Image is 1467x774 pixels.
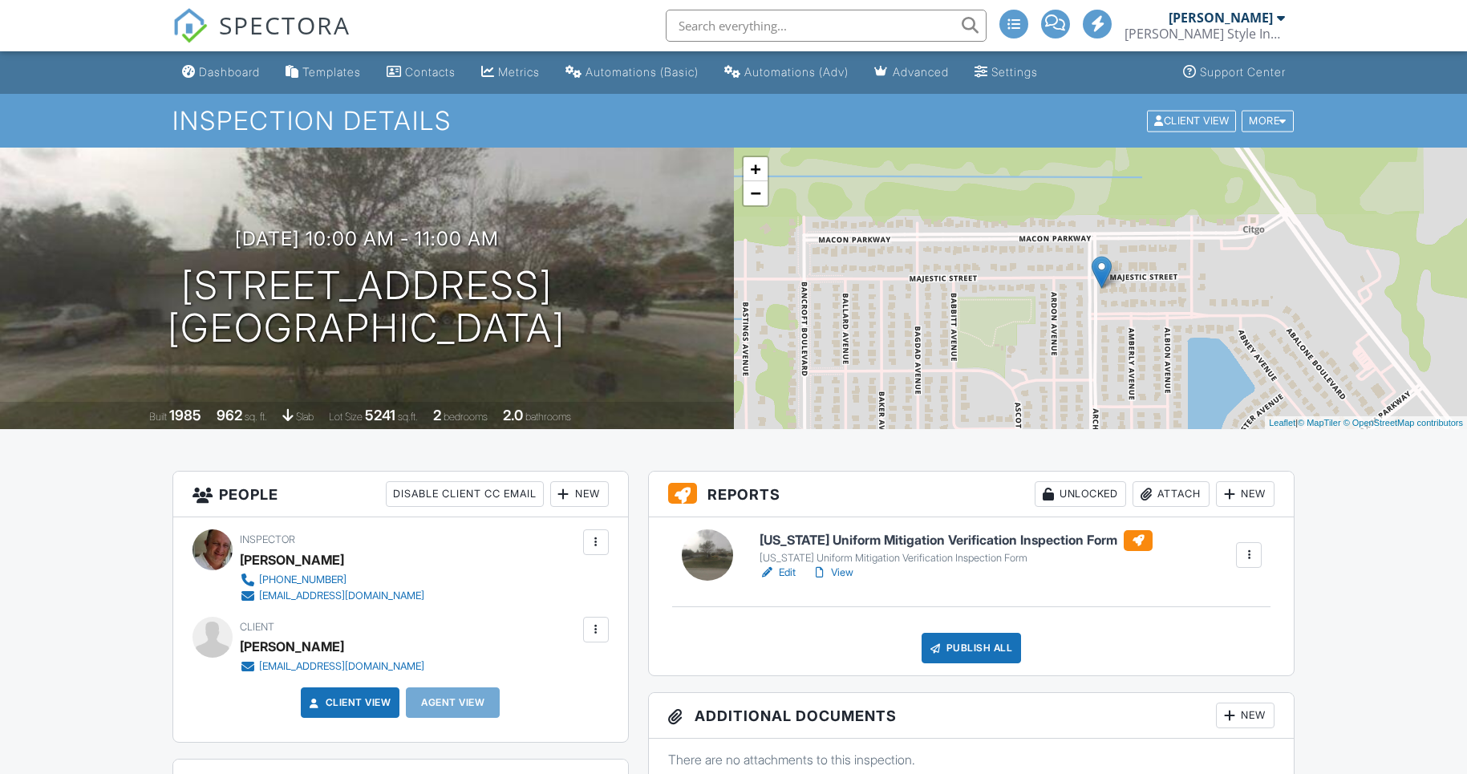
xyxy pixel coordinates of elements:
[550,481,609,507] div: New
[433,407,441,423] div: 2
[296,411,314,423] span: slab
[666,10,987,42] input: Search everything...
[302,65,361,79] div: Templates
[240,533,295,545] span: Inspector
[893,65,949,79] div: Advanced
[968,58,1044,87] a: Settings
[649,472,1295,517] h3: Reports
[235,228,499,249] h3: [DATE] 10:00 am - 11:00 am
[922,633,1022,663] div: Publish All
[1035,481,1126,507] div: Unlocked
[503,407,523,423] div: 2.0
[812,565,853,581] a: View
[240,572,424,588] a: [PHONE_NUMBER]
[760,565,796,581] a: Edit
[760,530,1153,565] a: [US_STATE] Uniform Mitigation Verification Inspection Form [US_STATE] Uniform Mitigation Verifica...
[240,659,424,675] a: [EMAIL_ADDRESS][DOMAIN_NAME]
[559,58,705,87] a: Automations (Basic)
[1265,416,1467,430] div: |
[245,411,267,423] span: sq. ft.
[1242,110,1294,132] div: More
[1169,10,1273,26] div: [PERSON_NAME]
[240,634,344,659] div: [PERSON_NAME]
[259,573,346,586] div: [PHONE_NUMBER]
[1343,418,1463,428] a: © OpenStreetMap contributors
[498,65,540,79] div: Metrics
[1200,65,1286,79] div: Support Center
[173,472,628,517] h3: People
[240,548,344,572] div: [PERSON_NAME]
[405,65,456,79] div: Contacts
[475,58,546,87] a: Metrics
[1145,114,1240,126] a: Client View
[868,58,955,87] a: Advanced
[168,265,565,350] h1: [STREET_ADDRESS] [GEOGRAPHIC_DATA]
[744,157,768,181] a: Zoom in
[329,411,363,423] span: Lot Size
[240,588,424,604] a: [EMAIL_ADDRESS][DOMAIN_NAME]
[279,58,367,87] a: Templates
[386,481,544,507] div: Disable Client CC Email
[1133,481,1210,507] div: Attach
[1216,703,1275,728] div: New
[525,411,571,423] span: bathrooms
[586,65,699,79] div: Automations (Basic)
[217,407,242,423] div: 962
[259,590,424,602] div: [EMAIL_ADDRESS][DOMAIN_NAME]
[744,65,849,79] div: Automations (Adv)
[991,65,1038,79] div: Settings
[760,530,1153,551] h6: [US_STATE] Uniform Mitigation Verification Inspection Form
[1269,418,1295,428] a: Leaflet
[1147,110,1236,132] div: Client View
[240,621,274,633] span: Client
[365,407,395,423] div: 5241
[649,693,1295,739] h3: Additional Documents
[259,660,424,673] div: [EMAIL_ADDRESS][DOMAIN_NAME]
[444,411,488,423] span: bedrooms
[149,411,167,423] span: Built
[176,58,266,87] a: Dashboard
[172,107,1295,135] h1: Inspection Details
[1177,58,1292,87] a: Support Center
[718,58,855,87] a: Automations (Advanced)
[169,407,201,423] div: 1985
[172,22,351,55] a: SPECTORA
[172,8,208,43] img: The Best Home Inspection Software - Spectora
[398,411,418,423] span: sq.ft.
[1125,26,1285,42] div: Nona Style Inspections
[744,181,768,205] a: Zoom out
[1298,418,1341,428] a: © MapTiler
[219,8,351,42] span: SPECTORA
[760,552,1153,565] div: [US_STATE] Uniform Mitigation Verification Inspection Form
[199,65,260,79] div: Dashboard
[1216,481,1275,507] div: New
[668,751,1275,768] p: There are no attachments to this inspection.
[306,695,391,711] a: Client View
[380,58,462,87] a: Contacts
